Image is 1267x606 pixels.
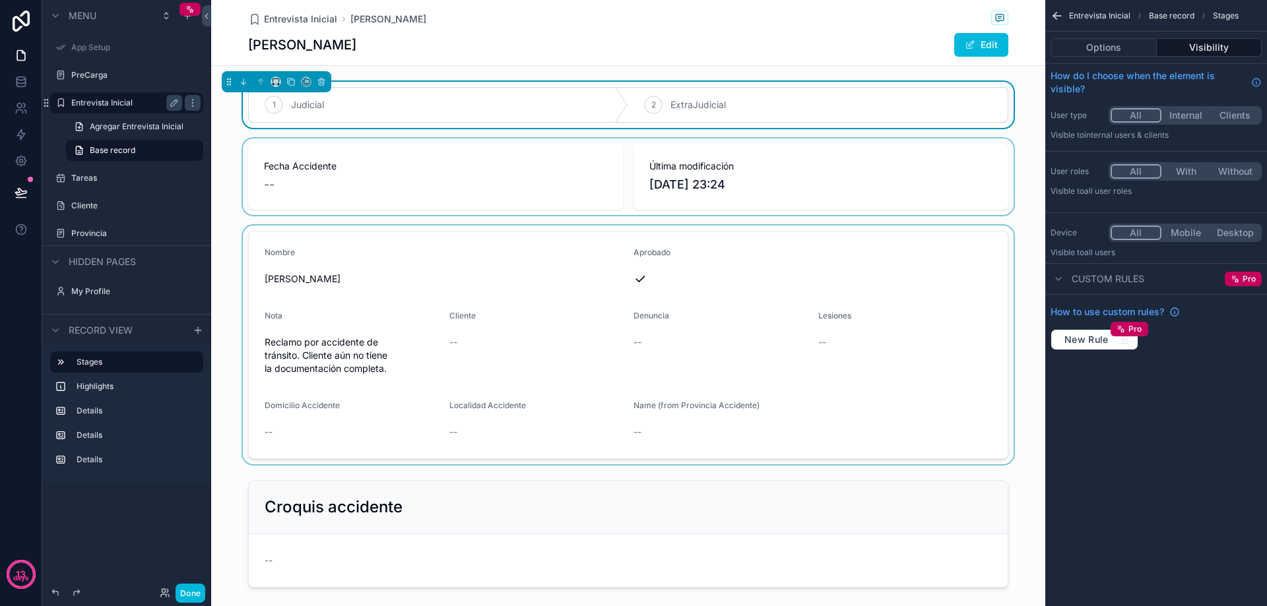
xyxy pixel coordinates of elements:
[1161,108,1211,123] button: Internal
[71,98,177,108] label: Entrevista Inicial
[670,98,726,111] span: ExtraJudicial
[264,13,337,26] span: Entrevista Inicial
[1051,329,1138,350] button: New RulePro
[77,430,193,440] label: Details
[1210,108,1260,123] button: Clients
[16,568,26,581] p: 13
[1051,38,1157,57] button: Options
[71,228,195,239] label: Provincia
[90,121,183,132] span: Agregar Entrevista Inicial
[1051,305,1164,318] span: How to use custom rules?
[1051,130,1262,140] p: Visible to
[69,255,136,268] span: Hidden pages
[71,286,195,297] label: My Profile
[1243,274,1256,284] span: Pro
[77,406,193,416] label: Details
[1072,272,1144,286] span: Custom rules
[1051,186,1262,197] p: Visible to
[248,36,356,54] h1: [PERSON_NAME]
[248,13,337,26] a: Entrevista Inicial
[13,573,29,584] p: days
[1059,334,1114,346] span: New Rule
[69,9,96,22] span: Menu
[1051,110,1103,121] label: User type
[71,200,195,211] label: Cliente
[1111,226,1161,240] button: All
[71,173,195,183] label: Tareas
[1069,11,1130,21] span: Entrevista Inicial
[1210,226,1260,240] button: Desktop
[71,70,195,80] label: PreCarga
[1051,166,1103,177] label: User roles
[71,42,195,53] label: App Setup
[1128,324,1142,334] span: Pro
[1161,226,1211,240] button: Mobile
[273,100,276,110] span: 1
[1210,164,1260,179] button: Without
[1084,247,1115,257] span: all users
[66,116,203,137] a: Agregar Entrevista Inicial
[1213,11,1239,21] span: Stages
[350,13,426,26] a: [PERSON_NAME]
[1051,69,1262,96] a: How do I choose when the element is visible?
[1051,69,1246,96] span: How do I choose when the element is visible?
[1084,186,1132,196] span: All user roles
[66,140,203,161] a: Base record
[1051,305,1180,318] a: How to use custom rules?
[69,324,133,337] span: Record view
[42,346,211,483] div: scrollable content
[1161,164,1211,179] button: With
[954,33,1008,57] button: Edit
[1111,164,1161,179] button: All
[176,584,205,603] button: Done
[651,100,656,110] span: 2
[77,454,193,465] label: Details
[291,98,324,111] span: Judicial
[1157,38,1262,57] button: Visibility
[77,381,193,392] label: Highlights
[1149,11,1194,21] span: Base record
[1084,130,1169,140] span: Internal users & clients
[1051,247,1262,258] p: Visible to
[77,357,193,367] label: Stages
[1051,227,1103,238] label: Device
[90,145,135,156] span: Base record
[1111,108,1161,123] button: All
